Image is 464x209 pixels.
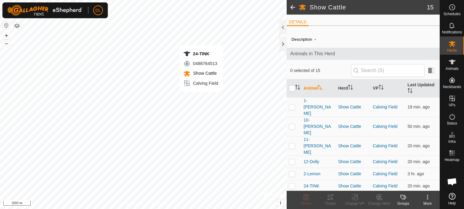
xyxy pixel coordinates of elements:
a: Calving Field [373,171,397,176]
a: Calving Field [373,183,397,188]
span: Delete [301,201,312,206]
span: Sep 15, 2025, 12:37 PM [408,124,430,129]
span: Animals [445,67,459,70]
span: DL [95,7,101,14]
button: i [277,200,284,206]
div: More [415,201,440,206]
span: 1-[PERSON_NAME] [304,98,333,117]
button: + [3,32,10,39]
span: Sep 15, 2025, 1:07 PM [408,143,430,148]
span: 10-[PERSON_NAME] [304,117,333,136]
span: Sep 15, 2025, 1:07 PM [408,183,430,188]
img: Gallagher Logo [7,5,83,16]
span: Schedules [443,12,460,16]
span: 15 [427,3,434,12]
button: Reset Map [3,22,10,29]
span: VPs [449,103,455,107]
span: 0 selected of 15 [290,67,351,74]
p-sorticon: Activate to sort [295,86,300,91]
p-sorticon: Activate to sort [408,89,412,94]
a: Calving Field [373,143,397,148]
div: Show Cattle [338,159,368,165]
div: Open chat [443,173,461,191]
span: 24-TINK [304,183,319,189]
div: Change Herd [367,201,391,206]
span: 2-Lemon [304,171,320,177]
p-sorticon: Activate to sort [318,86,322,91]
button: Map Layers [13,22,21,29]
a: Contact Us [149,201,167,207]
div: Tracks [318,201,343,206]
div: 0488764513 [183,60,218,67]
div: Show Cattle [338,104,368,110]
div: Change VP [343,201,367,206]
a: Calving Field [373,124,397,129]
div: Groups [391,201,415,206]
div: Show Cattle [338,171,368,177]
label: Description [292,37,312,42]
span: Sep 15, 2025, 10:07 AM [408,171,424,176]
span: Animals in This Herd [290,50,436,57]
span: Infra [448,140,455,143]
span: Herds [447,49,457,52]
span: Neckbands [443,85,461,89]
div: 24-TINK [183,50,218,57]
th: VP [370,79,405,98]
div: Show Cattle [338,143,368,149]
a: Calving Field [373,104,397,109]
div: Show Cattle [338,183,368,189]
span: Heatmap [445,158,459,162]
a: Privacy Policy [119,201,142,207]
p-sorticon: Activate to sort [348,86,353,91]
h2: Show Cattle [310,4,427,11]
span: Status [447,122,457,125]
span: Help [448,201,456,205]
li: DETAILS [287,19,309,26]
div: Show Cattle [338,123,368,130]
span: i [280,200,281,205]
button: – [3,40,10,47]
span: 12-Dolly [304,159,319,165]
span: Sep 15, 2025, 1:07 PM [408,159,430,164]
span: Sep 15, 2025, 1:08 PM [408,104,430,109]
span: 11-[PERSON_NAME] [304,136,333,156]
input: Search (S) [351,64,425,77]
a: Calving Field [373,159,397,164]
th: Last Updated [405,79,440,98]
p-sorticon: Activate to sort [379,86,384,91]
div: Calving Field [183,80,218,87]
a: Help [440,190,464,207]
span: Show Cattle [192,71,217,76]
th: Herd [336,79,370,98]
th: Animal [301,79,336,98]
span: - [312,34,319,44]
span: Notifications [442,30,462,34]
